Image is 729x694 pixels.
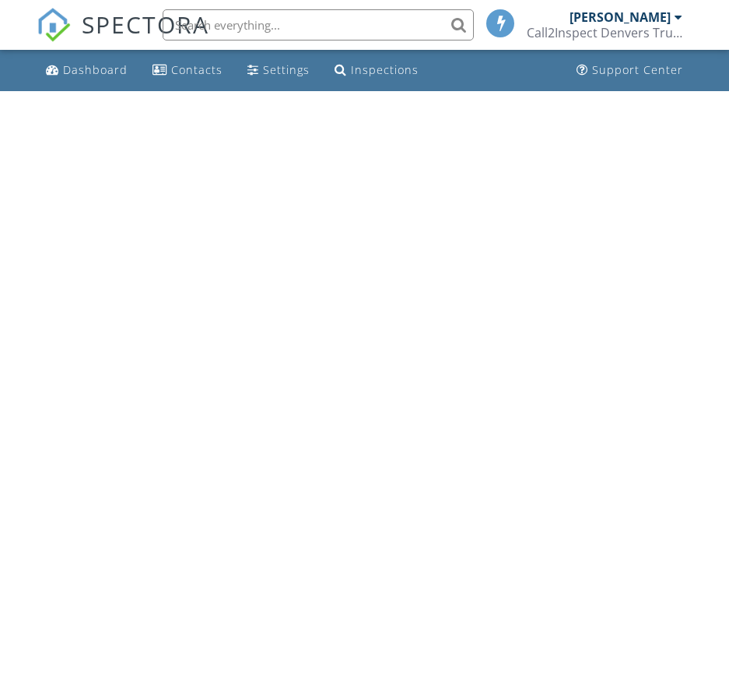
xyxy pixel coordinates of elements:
span: SPECTORA [82,8,209,41]
div: Dashboard [63,62,128,77]
div: Inspections [351,62,419,77]
div: Settings [263,62,310,77]
a: SPECTORA [37,21,209,54]
div: [PERSON_NAME] [570,9,671,25]
div: Call2Inspect Denvers Trusted Home Inspectors [527,25,682,41]
a: Support Center [570,56,689,85]
a: Contacts [146,56,229,85]
img: The Best Home Inspection Software - Spectora [37,8,71,42]
a: Inspections [328,56,425,85]
input: Search everything... [163,9,474,41]
div: Contacts [171,62,223,77]
div: Support Center [592,62,683,77]
a: Dashboard [40,56,134,85]
a: Settings [241,56,316,85]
